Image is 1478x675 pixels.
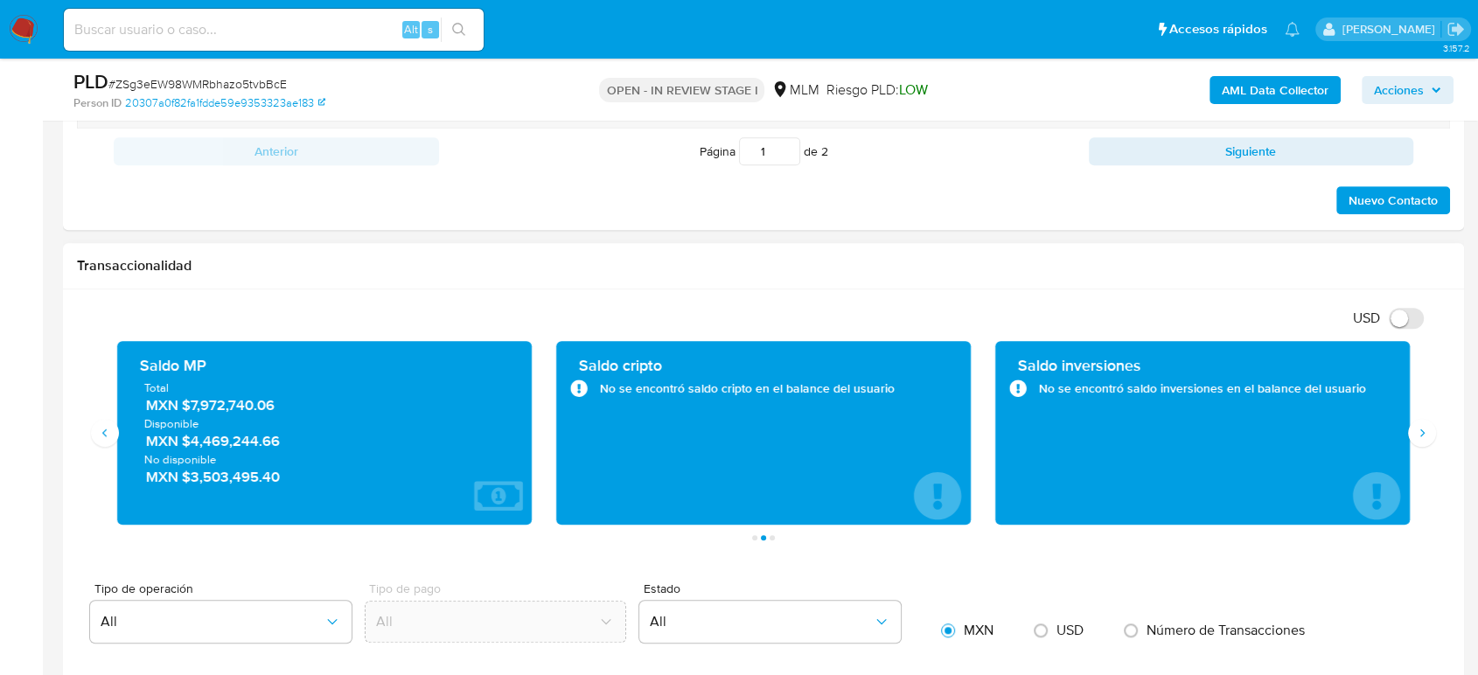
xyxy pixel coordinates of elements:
[826,80,927,100] span: Riesgo PLD:
[64,18,484,41] input: Buscar usuario o caso...
[1362,76,1454,104] button: Acciones
[1169,20,1267,38] span: Accesos rápidos
[1447,20,1465,38] a: Salir
[821,143,828,160] span: 2
[77,257,1450,275] h1: Transaccionalidad
[599,78,764,102] p: OPEN - IN REVIEW STAGE I
[404,21,418,38] span: Alt
[1342,21,1440,38] p: diego.gardunorosas@mercadolibre.com.mx
[1374,76,1424,104] span: Acciones
[771,80,819,100] div: MLM
[1349,188,1438,212] span: Nuevo Contacto
[125,95,325,111] a: 20307a0f82fa1fdde59e9353323ae183
[1442,41,1469,55] span: 3.157.2
[898,80,927,100] span: LOW
[1285,22,1300,37] a: Notificaciones
[73,95,122,111] b: Person ID
[108,75,287,93] span: # ZSg3eEW98WMRbhazo5tvbBcE
[700,137,828,165] span: Página de
[428,21,433,38] span: s
[1336,186,1450,214] button: Nuevo Contacto
[114,137,439,165] button: Anterior
[1210,76,1341,104] button: AML Data Collector
[1222,76,1328,104] b: AML Data Collector
[73,67,108,95] b: PLD
[441,17,477,42] button: search-icon
[1089,137,1414,165] button: Siguiente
